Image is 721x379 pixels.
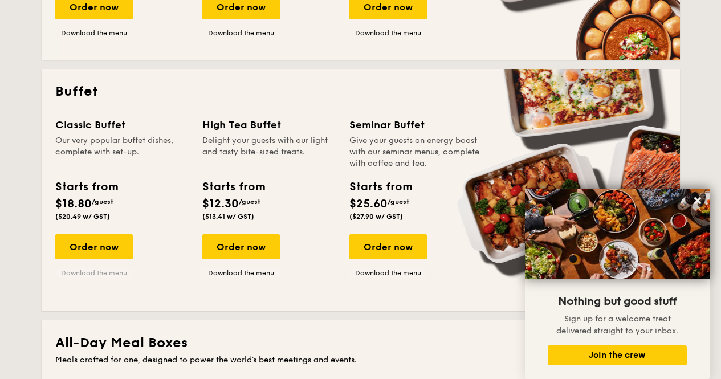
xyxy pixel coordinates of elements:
span: $18.80 [55,197,92,211]
div: Seminar Buffet [349,117,483,133]
a: Download the menu [349,28,427,38]
div: High Tea Buffet [202,117,336,133]
div: Order now [202,234,280,259]
span: Nothing but good stuff [558,295,677,308]
a: Download the menu [349,268,427,278]
h2: Buffet [55,83,666,101]
div: Starts from [202,178,264,195]
a: Download the menu [202,28,280,38]
img: DSC07876-Edit02-Large.jpeg [525,189,710,279]
div: Give your guests an energy boost with our seminar menus, complete with coffee and tea. [349,135,483,169]
div: Delight your guests with our light and tasty bite-sized treats. [202,135,336,169]
span: ($13.41 w/ GST) [202,213,254,221]
button: Close [689,191,707,210]
a: Download the menu [55,268,133,278]
div: Our very popular buffet dishes, complete with set-up. [55,135,189,169]
a: Download the menu [202,268,280,278]
button: Join the crew [548,345,687,365]
div: Classic Buffet [55,117,189,133]
span: Sign up for a welcome treat delivered straight to your inbox. [556,314,678,336]
div: Starts from [349,178,412,195]
div: Starts from [55,178,117,195]
span: /guest [388,198,409,206]
span: ($20.49 w/ GST) [55,213,110,221]
span: ($27.90 w/ GST) [349,213,403,221]
div: Meals crafted for one, designed to power the world's best meetings and events. [55,354,666,366]
span: /guest [239,198,260,206]
div: Order now [55,234,133,259]
span: $25.60 [349,197,388,211]
h2: All-Day Meal Boxes [55,334,666,352]
a: Download the menu [55,28,133,38]
div: Order now [349,234,427,259]
span: /guest [92,198,113,206]
span: $12.30 [202,197,239,211]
